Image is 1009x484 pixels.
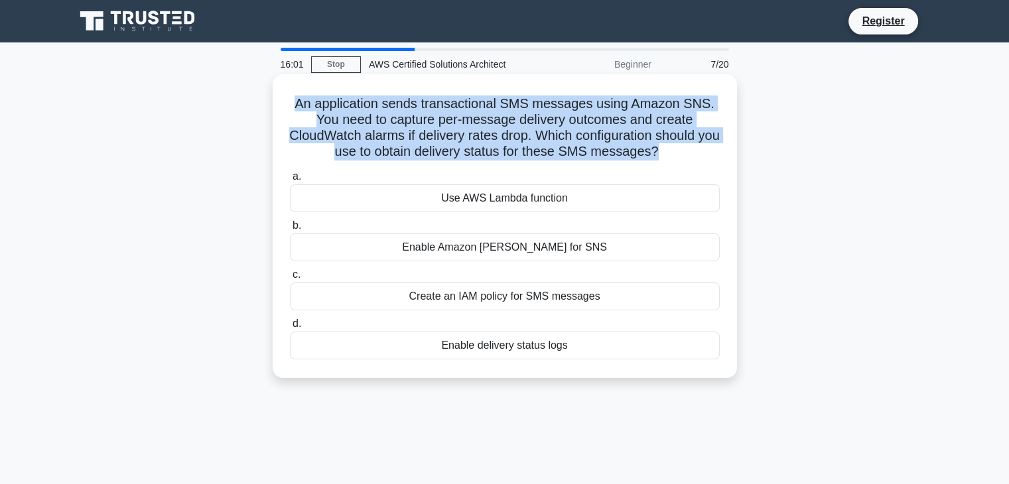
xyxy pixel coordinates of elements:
div: Enable delivery status logs [290,332,720,359]
div: Use AWS Lambda function [290,184,720,212]
a: Register [854,13,912,29]
a: Stop [311,56,361,73]
span: b. [293,219,301,231]
div: AWS Certified Solutions Architect [361,51,543,78]
span: d. [293,318,301,329]
span: a. [293,170,301,182]
div: Beginner [543,51,659,78]
div: 16:01 [273,51,311,78]
div: Enable Amazon [PERSON_NAME] for SNS [290,233,720,261]
div: Create an IAM policy for SMS messages [290,282,720,310]
div: 7/20 [659,51,737,78]
span: c. [293,269,301,280]
h5: An application sends transactional SMS messages using Amazon SNS. You need to capture per-message... [289,95,721,160]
